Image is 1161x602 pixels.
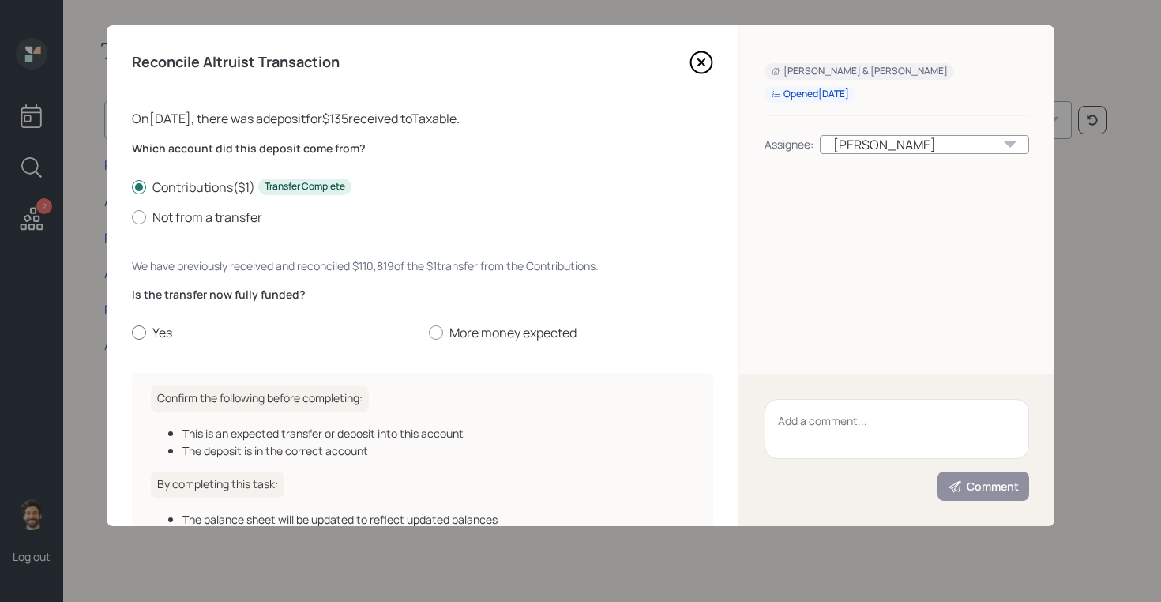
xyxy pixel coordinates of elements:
label: Is the transfer now fully funded? [132,287,713,303]
div: Comment [948,479,1019,495]
div: Assignee: [765,136,813,152]
label: Which account did this deposit come from? [132,141,713,156]
h4: Reconcile Altruist Transaction [132,54,340,71]
div: The deposit is in the correct account [182,442,694,459]
div: The balance sheet will be updated to reflect updated balances [182,511,694,528]
div: This is an expected transfer or deposit into this account [182,425,694,442]
label: Yes [132,324,416,341]
div: [PERSON_NAME] [820,135,1029,154]
div: Opened [DATE] [771,88,849,101]
label: Contributions ( $1 ) [132,179,713,196]
label: More money expected [429,324,713,341]
button: Comment [937,472,1029,501]
div: On [DATE] , there was a deposit for $135 received to Taxable . [132,109,713,128]
div: Transfer Complete [265,180,345,194]
h6: By completing this task: [151,472,284,498]
h6: Confirm the following before completing: [151,386,369,412]
div: We have previously received and reconciled $110,819 of the $1 transfer from the Contributions . [132,258,713,274]
div: [PERSON_NAME] & [PERSON_NAME] [771,65,948,78]
label: Not from a transfer [132,209,713,226]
